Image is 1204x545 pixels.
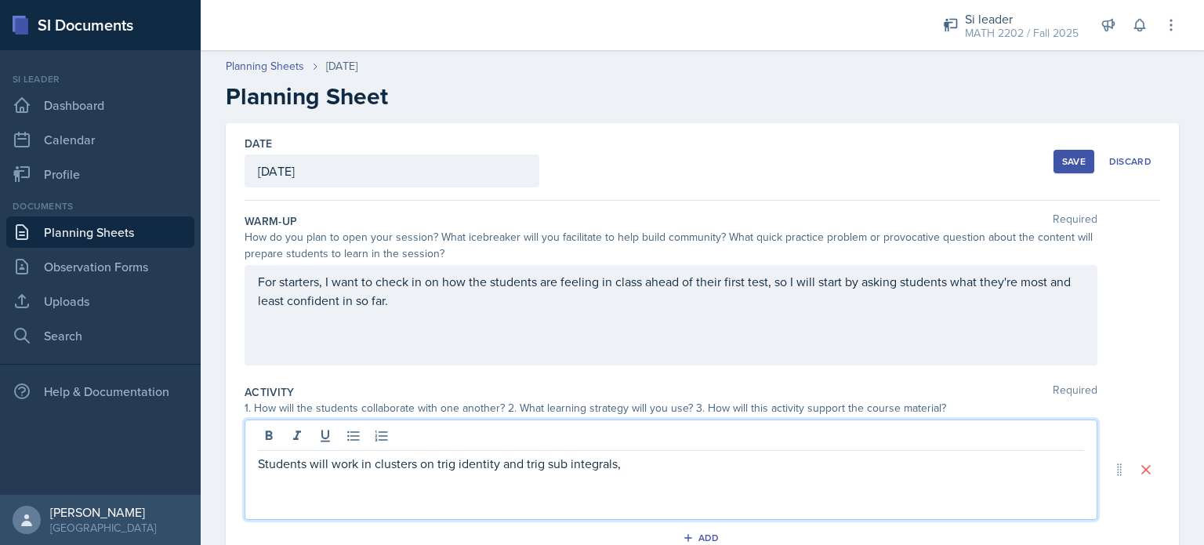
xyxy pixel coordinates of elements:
[245,400,1097,416] div: 1. How will the students collaborate with one another? 2. What learning strategy will you use? 3....
[1053,213,1097,229] span: Required
[965,9,1079,28] div: Si leader
[6,285,194,317] a: Uploads
[245,136,272,151] label: Date
[50,504,156,520] div: [PERSON_NAME]
[6,320,194,351] a: Search
[6,216,194,248] a: Planning Sheets
[6,89,194,121] a: Dashboard
[1062,155,1086,168] div: Save
[226,82,1179,111] h2: Planning Sheet
[326,58,357,74] div: [DATE]
[245,213,297,229] label: Warm-Up
[245,384,295,400] label: Activity
[1053,150,1094,173] button: Save
[965,25,1079,42] div: MATH 2202 / Fall 2025
[258,272,1084,310] p: For starters, I want to check in on how the students are feeling in class ahead of their first te...
[6,251,194,282] a: Observation Forms
[6,124,194,155] a: Calendar
[686,532,720,544] div: Add
[6,158,194,190] a: Profile
[6,72,194,86] div: Si leader
[6,199,194,213] div: Documents
[50,520,156,536] div: [GEOGRAPHIC_DATA]
[1101,150,1160,173] button: Discard
[1109,155,1151,168] div: Discard
[258,454,1084,473] p: Students will work in clusters on trig identity and trig sub integrals,
[226,58,304,74] a: Planning Sheets
[1053,384,1097,400] span: Required
[6,376,194,407] div: Help & Documentation
[245,229,1097,262] div: How do you plan to open your session? What icebreaker will you facilitate to help build community...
